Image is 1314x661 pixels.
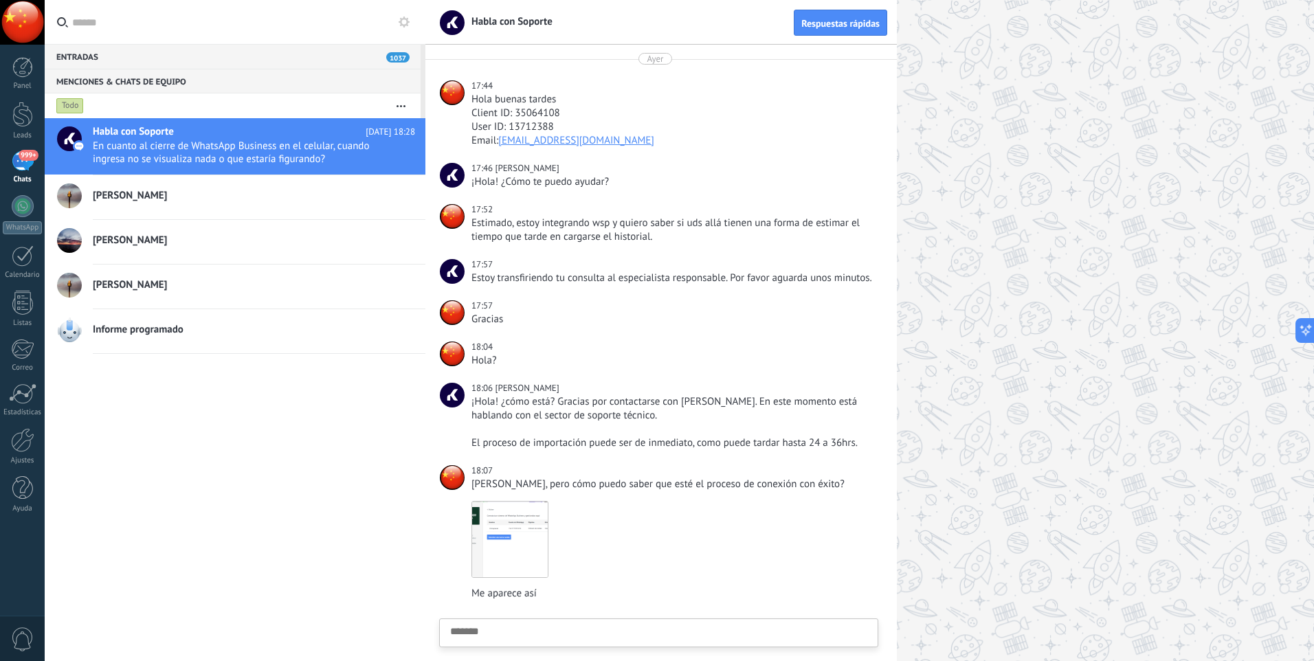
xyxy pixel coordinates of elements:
[471,381,495,395] div: 18:06
[471,134,876,148] div: Email:
[45,44,421,69] div: Entradas
[471,340,495,354] div: 18:04
[440,383,465,407] span: Kristel Z.
[3,175,43,184] div: Chats
[3,504,43,513] div: Ayuda
[440,341,465,366] span: Eliseo Diaz
[93,189,167,203] span: [PERSON_NAME]
[386,93,416,118] button: Más
[3,319,43,328] div: Listas
[440,163,465,188] span: Martín G
[3,221,42,234] div: WhatsApp
[471,258,495,271] div: 17:57
[471,313,876,326] div: Gracias
[3,271,43,280] div: Calendario
[471,93,876,107] div: Hola buenas tardes
[45,69,421,93] div: Menciones & Chats de equipo
[471,107,876,120] div: Client ID: 35064108
[471,587,876,601] div: Me aparece así
[3,131,43,140] div: Leads
[471,175,876,189] div: ¡Hola! ¿Cómo te puedo ayudar?
[471,436,876,450] div: El proceso de importación puede ser de inmediato, como puede tardar hasta 24 a 36hrs.
[471,271,876,285] div: Estoy transfiriendo tu consulta al especialista responsable. Por favor aguarda unos minutos.
[56,98,84,114] div: Todo
[498,134,654,147] a: [EMAIL_ADDRESS][DOMAIN_NAME]
[93,234,167,247] span: [PERSON_NAME]
[495,382,559,394] span: Kristel Z.
[471,299,495,313] div: 17:57
[93,125,174,139] span: Habla con Soporte
[93,323,183,337] span: Informe programado
[45,175,425,219] a: [PERSON_NAME]
[366,125,415,139] span: [DATE] 18:28
[471,464,495,478] div: 18:07
[471,395,876,423] div: ¡Hola! ¿cómo está? Gracias por contactarse con [PERSON_NAME]. En este momento está hablando con e...
[45,220,425,264] a: [PERSON_NAME]
[3,408,43,417] div: Estadísticas
[471,203,495,216] div: 17:52
[801,19,880,28] span: Respuestas rápidas
[45,265,425,309] a: [PERSON_NAME]
[3,456,43,465] div: Ajustes
[495,162,559,174] span: Martín G
[440,80,465,105] span: Eliseo Diaz
[386,52,410,63] span: 1037
[794,10,887,36] button: Respuestas rápidas
[45,309,425,353] a: Informe programado
[3,82,43,91] div: Panel
[471,161,495,175] div: 17:46
[440,204,465,229] span: Eliseo Diaz
[93,278,167,292] span: [PERSON_NAME]
[440,300,465,325] span: Eliseo Diaz
[440,259,465,284] span: Habla con Soporte
[440,465,465,490] span: Eliseo Diaz
[19,150,38,161] span: 999+
[463,15,553,28] span: Habla con Soporte
[471,216,876,244] div: Estimado, estoy integrando wsp y quiero saber si uds allá tienen una forma de estimar el tiempo q...
[471,354,876,368] div: Hola?
[45,118,425,175] a: Habla con Soporte [DATE] 18:28 En cuanto al cierre de WhatsApp Business en el celular, cuando ing...
[93,139,389,166] span: En cuanto al cierre de WhatsApp Business en el celular, cuando ingresa no se visualiza nada o que...
[471,120,876,134] div: User ID: 13712388
[472,502,548,577] img: 61481a03-a04c-4a01-8b72-602f36cd8047
[471,79,495,93] div: 17:44
[3,363,43,372] div: Correo
[647,53,663,65] div: Ayer
[471,478,876,491] div: [PERSON_NAME], pero cómo puedo saber que esté el proceso de conexión con éxito?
